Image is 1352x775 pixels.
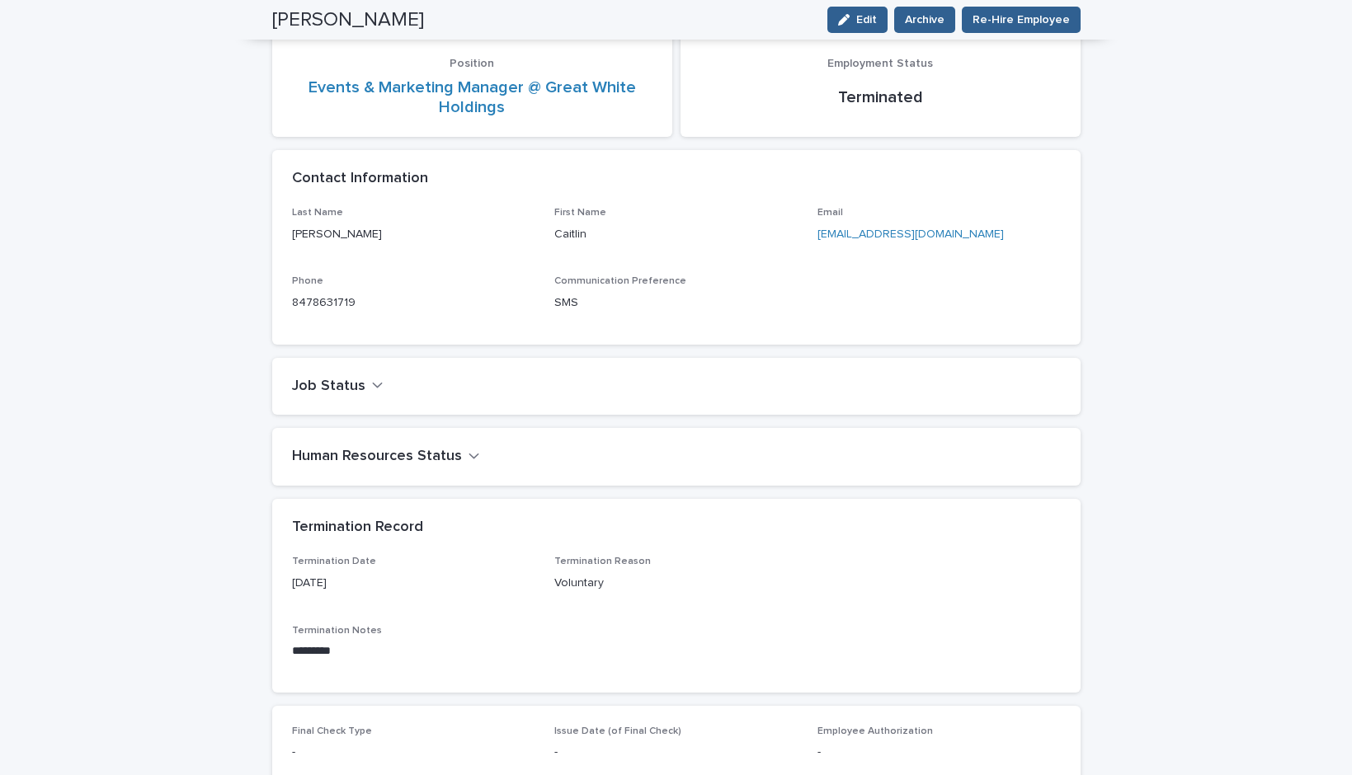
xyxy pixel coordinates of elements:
[292,626,382,636] span: Termination Notes
[894,7,955,33] button: Archive
[292,276,323,286] span: Phone
[817,744,1061,761] p: -
[817,726,933,736] span: Employee Authorization
[292,744,535,761] p: -
[973,12,1070,28] span: Re-Hire Employee
[292,77,652,117] a: Events & Marketing Manager @ Great White Holdings
[554,276,686,286] span: Communication Preference
[292,557,376,566] span: Termination Date
[827,58,933,69] span: Employment Status
[292,226,535,243] p: [PERSON_NAME]
[554,208,606,218] span: First Name
[292,378,384,396] button: Job Status
[554,744,798,761] p: -
[292,208,343,218] span: Last Name
[292,726,372,736] span: Final Check Type
[962,7,1081,33] button: Re-Hire Employee
[554,726,681,736] span: Issue Date (of Final Check)
[292,575,535,592] p: [DATE]
[272,8,424,32] h2: [PERSON_NAME]
[554,294,798,312] p: SMS
[292,519,423,537] h2: Termination Record
[292,170,428,188] h2: Contact Information
[292,448,462,466] h2: Human Resources Status
[817,228,1004,240] a: [EMAIL_ADDRESS][DOMAIN_NAME]
[827,7,888,33] button: Edit
[554,557,651,566] span: Termination Reason
[700,87,1061,107] p: Terminated
[292,297,356,308] a: 8478631719
[292,378,365,396] h2: Job Status
[554,575,798,592] p: Voluntary
[554,226,798,243] p: Caitlin
[856,14,877,26] span: Edit
[817,208,843,218] span: Email
[905,12,945,28] span: Archive
[292,448,480,466] button: Human Resources Status
[450,58,494,69] span: Position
